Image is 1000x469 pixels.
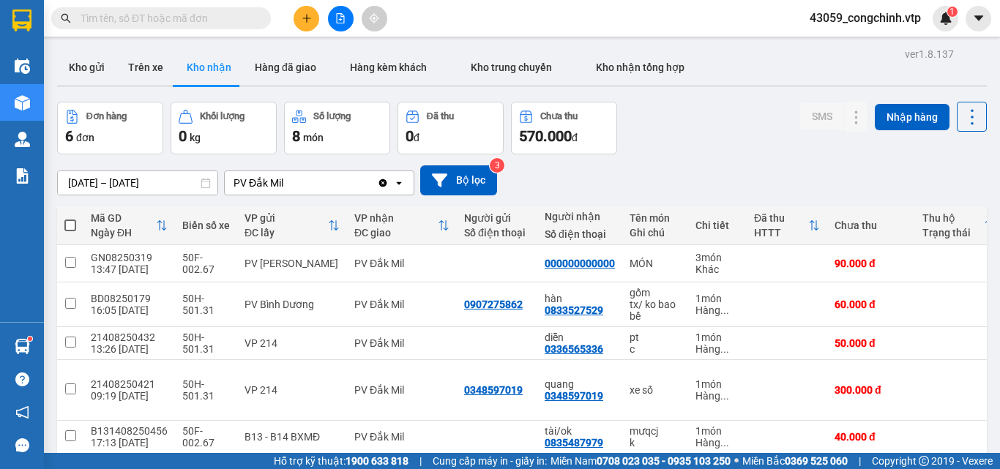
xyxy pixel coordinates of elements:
sup: 1 [947,7,958,17]
div: 0336565336 [545,343,603,355]
button: Trên xe [116,50,175,85]
div: Trạng thái [922,227,984,239]
div: B13 - B14 BXMĐ [245,431,340,443]
div: diễn [545,331,615,343]
span: 0 [179,127,187,145]
div: Mã GD [91,212,156,224]
div: 40.000 đ [835,431,908,443]
div: 1 món [695,425,739,437]
img: warehouse-icon [15,339,30,354]
div: Khối lượng [200,111,245,121]
svg: Clear value [377,177,389,189]
div: Số lượng [313,111,351,121]
strong: 0369 525 060 [785,455,848,467]
div: Chưa thu [540,111,578,121]
span: copyright [919,456,929,466]
sup: 3 [490,158,504,173]
button: Kho gửi [57,50,116,85]
span: Miền Nam [551,453,731,469]
div: 1 món [695,293,739,304]
div: Hàng thông thường [695,390,739,402]
div: 000000000000 [545,258,615,269]
div: HTTT [754,227,808,239]
div: 50H-501.31 [182,378,230,402]
div: c [630,343,681,355]
div: 21408250432 [91,331,168,343]
div: 50.000 đ [835,337,908,349]
div: Đã thu [754,212,808,224]
input: Select a date range. [58,171,217,195]
div: VP gửi [245,212,328,224]
div: 21408250421 [91,378,168,390]
th: Toggle SortBy [237,206,347,245]
button: Hàng đã giao [243,50,328,85]
div: 0348597019 [545,390,603,402]
div: 1 món [695,331,739,343]
span: Kho nhận tổng hợp [596,61,684,73]
div: 50H-501.31 [182,293,230,316]
div: 3 món [695,252,739,263]
div: tx/ ko bao bể [630,299,681,322]
div: Người nhận [545,211,615,222]
div: Ghi chú [630,227,681,239]
span: đ [572,132,578,143]
div: 0835487979 [545,437,603,449]
span: notification [15,405,29,419]
img: icon-new-feature [939,12,952,25]
sup: 1 [28,337,32,341]
span: 1 [949,7,955,17]
div: VP 214 [245,384,340,396]
div: 13:47 [DATE] [91,263,168,275]
div: Chi tiết [695,220,739,231]
div: PV [PERSON_NAME] [245,258,340,269]
span: Hỗ trợ kỹ thuật: [274,453,408,469]
span: Cung cấp máy in - giấy in: [433,453,547,469]
div: Thu hộ [922,212,984,224]
span: món [303,132,324,143]
span: 570.000 [519,127,572,145]
div: quang [545,378,615,390]
div: Đơn hàng [86,111,127,121]
div: PV Đắk Mil [354,431,449,443]
span: caret-down [972,12,985,25]
button: Đơn hàng6đơn [57,102,163,154]
div: PV Đắk Mil [354,258,449,269]
div: hàn [545,293,615,304]
img: logo-vxr [12,10,31,31]
button: caret-down [966,6,991,31]
input: Selected PV Đắk Mil. [285,176,286,190]
div: VP 214 [245,337,340,349]
button: aim [362,6,387,31]
div: 13:26 [DATE] [91,343,168,355]
div: 50F-002.67 [182,252,230,275]
div: Người gửi [464,212,530,224]
span: đ [414,132,419,143]
button: Nhập hàng [875,104,949,130]
th: Toggle SortBy [83,206,175,245]
strong: 0708 023 035 - 0935 103 250 [597,455,731,467]
span: 43059_congchinh.vtp [798,9,933,27]
div: ver 1.8.137 [905,46,954,62]
span: aim [369,13,379,23]
div: pt [630,331,681,343]
button: Chưa thu570.000đ [511,102,617,154]
div: 60.000 đ [835,299,908,310]
th: Toggle SortBy [347,206,457,245]
button: Đã thu0đ [398,102,504,154]
div: B131408250456 [91,425,168,437]
div: Số điện thoại [545,228,615,240]
span: | [859,453,861,469]
div: PV Đắk Mil [354,299,449,310]
span: plus [302,13,312,23]
img: warehouse-icon [15,95,30,110]
span: message [15,438,29,452]
div: mưqcj [630,425,681,437]
div: ĐC giao [354,227,438,239]
div: 50H-501.31 [182,331,230,355]
div: MÓN [630,258,681,269]
div: 90.000 đ [835,258,908,269]
span: đơn [76,132,94,143]
div: 0833527529 [545,304,603,316]
span: ... [720,304,729,316]
th: Toggle SortBy [747,206,827,245]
